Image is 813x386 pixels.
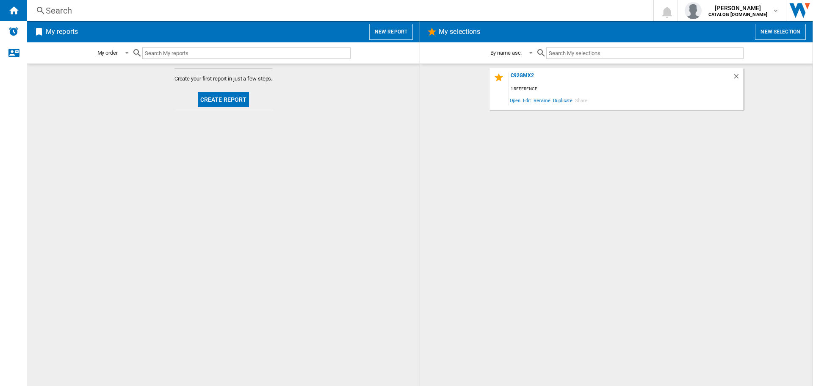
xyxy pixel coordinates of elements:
span: Share [574,94,589,106]
span: Edit [522,94,532,106]
div: Delete [733,72,744,84]
div: By name asc. [490,50,522,56]
div: Search [46,5,631,17]
button: New selection [755,24,806,40]
div: My order [97,50,118,56]
span: Duplicate [552,94,574,106]
input: Search My selections [546,47,743,59]
img: profile.jpg [685,2,702,19]
input: Search My reports [142,47,351,59]
button: New report [369,24,413,40]
span: Open [509,94,522,106]
h2: My selections [437,24,482,40]
button: Create report [198,92,249,107]
span: Create your first report in just a few steps. [174,75,273,83]
span: [PERSON_NAME] [708,4,767,12]
b: CATALOG [DOMAIN_NAME] [708,12,767,17]
div: C92GMX2 [509,72,733,84]
span: Rename [532,94,552,106]
img: alerts-logo.svg [8,26,19,36]
div: 1 reference [509,84,744,94]
h2: My reports [44,24,80,40]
